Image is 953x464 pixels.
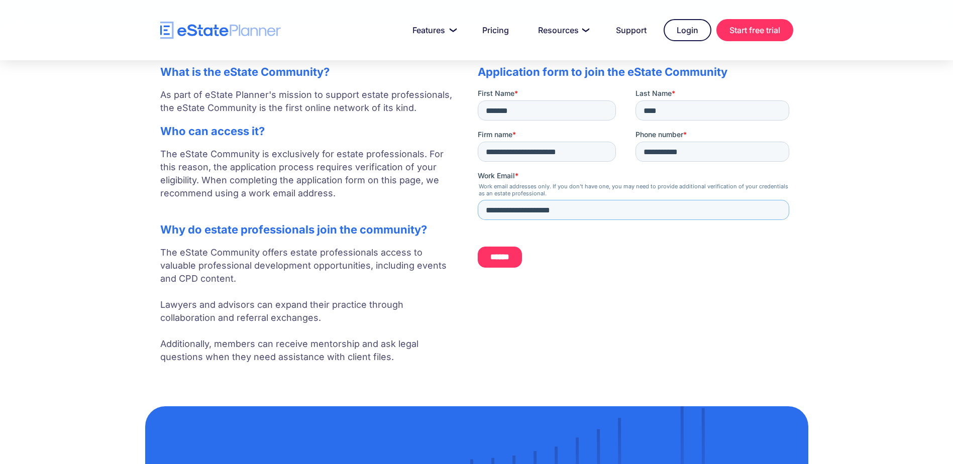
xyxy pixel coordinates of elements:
[478,88,793,276] iframe: Form 0
[400,20,465,40] a: Features
[604,20,659,40] a: Support
[664,19,711,41] a: Login
[716,19,793,41] a: Start free trial
[160,246,458,364] p: The eState Community offers estate professionals access to valuable professional development oppo...
[160,148,458,213] p: The eState Community is exclusively for estate professionals. For this reason, the application pr...
[160,22,281,39] a: home
[470,20,521,40] a: Pricing
[160,88,458,114] p: As part of eState Planner's mission to support estate professionals, the eState Community is the ...
[160,65,458,78] h2: What is the eState Community?
[526,20,599,40] a: Resources
[478,65,793,78] h2: Application form to join the eState Community
[160,125,458,138] h2: Who can access it?
[160,223,458,236] h2: Why do estate professionals join the community?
